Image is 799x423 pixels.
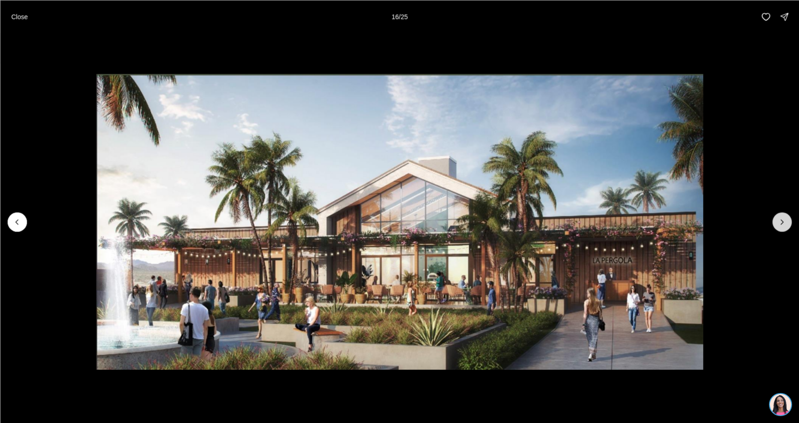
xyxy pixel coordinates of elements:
[11,13,28,20] p: Close
[6,7,33,26] button: Close
[7,212,27,232] button: Previous slide
[391,13,408,20] p: 16 / 25
[6,6,27,27] img: be3d4b55-7850-4bcb-9297-a2f9cd376e78.png
[772,212,792,232] button: Next slide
